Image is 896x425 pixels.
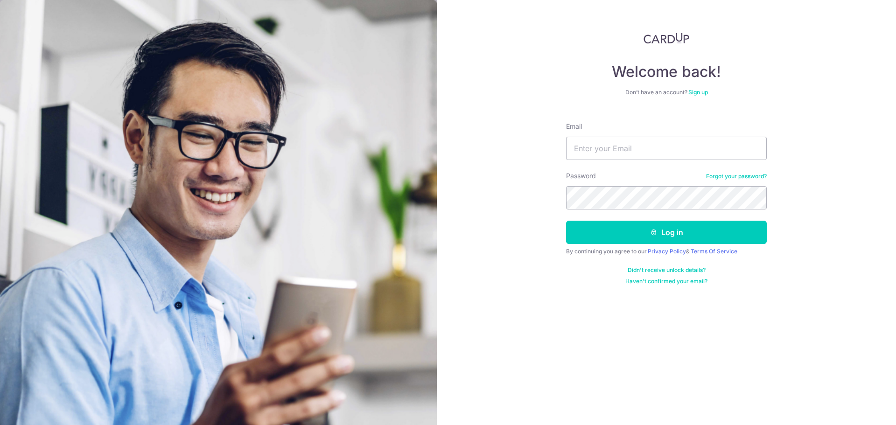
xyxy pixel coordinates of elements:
[648,248,686,255] a: Privacy Policy
[706,173,767,180] a: Forgot your password?
[628,266,706,274] a: Didn't receive unlock details?
[691,248,737,255] a: Terms Of Service
[566,171,596,181] label: Password
[566,89,767,96] div: Don’t have an account?
[566,137,767,160] input: Enter your Email
[566,221,767,244] button: Log in
[625,278,707,285] a: Haven't confirmed your email?
[644,33,689,44] img: CardUp Logo
[566,122,582,131] label: Email
[566,63,767,81] h4: Welcome back!
[566,248,767,255] div: By continuing you agree to our &
[688,89,708,96] a: Sign up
